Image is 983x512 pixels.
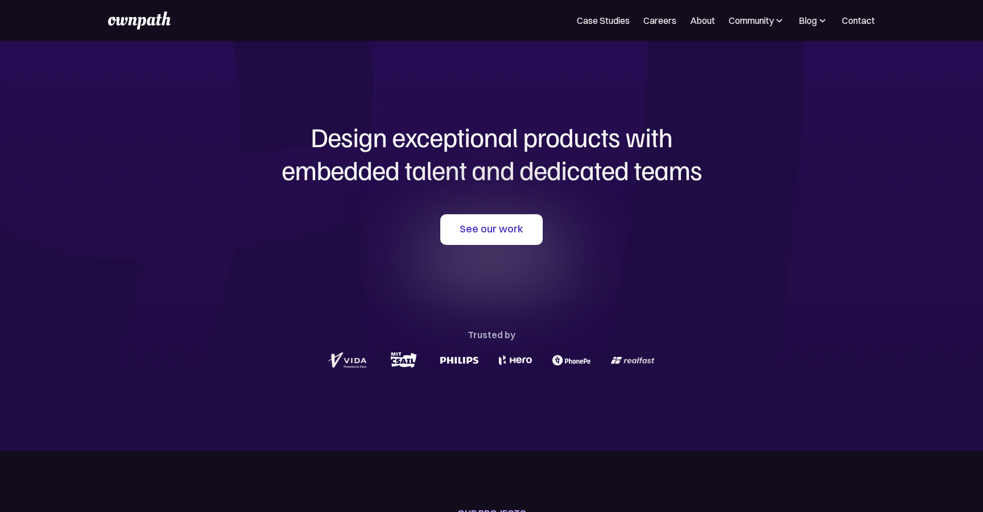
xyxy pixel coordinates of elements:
div: Community [729,14,785,27]
a: Contact [842,14,875,27]
h1: Design exceptional products with embedded talent and dedicated teams [218,120,765,186]
div: Community [729,14,774,27]
a: About [690,14,715,27]
div: Blog [799,14,817,27]
a: See our work [440,214,543,245]
a: Case Studies [577,14,630,27]
a: Careers [643,14,676,27]
div: Blog [799,14,828,27]
div: Trusted by [468,327,515,343]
